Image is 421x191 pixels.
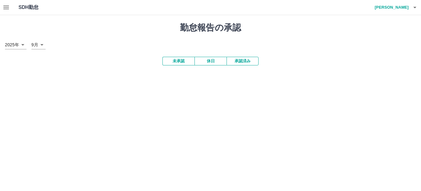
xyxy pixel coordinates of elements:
[5,23,416,33] h1: 勤怠報告の承認
[227,57,259,65] button: 承認済み
[194,57,227,65] button: 休日
[31,40,46,49] div: 9月
[162,57,194,65] button: 未承認
[5,40,27,49] div: 2025年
